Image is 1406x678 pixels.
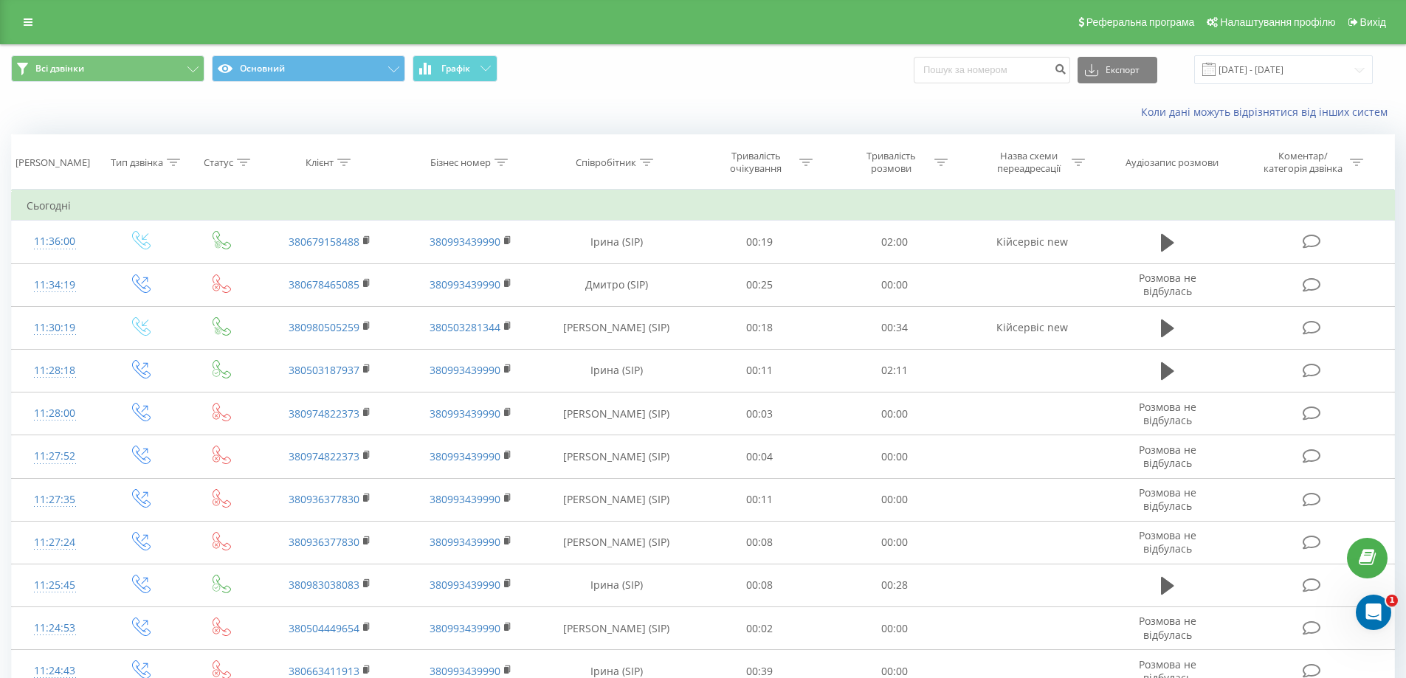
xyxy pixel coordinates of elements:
a: 380936377830 [289,492,359,506]
a: 380503187937 [289,363,359,377]
div: Тривалість розмови [852,150,931,175]
span: Розмова не відбулась [1139,443,1196,470]
a: 380936377830 [289,535,359,549]
button: Основний [212,55,405,82]
div: 11:36:00 [27,227,83,256]
a: 380974822373 [289,407,359,421]
div: Клієнт [306,156,334,169]
span: Реферальна програма [1086,16,1195,28]
button: Графік [413,55,497,82]
a: 380993439990 [430,664,500,678]
a: 380679158488 [289,235,359,249]
a: 380993439990 [430,578,500,592]
span: Вихід [1360,16,1386,28]
a: 380993439990 [430,363,500,377]
div: 11:34:19 [27,271,83,300]
td: Сьогодні [12,191,1395,221]
div: 11:28:18 [27,356,83,385]
div: Бізнес номер [430,156,491,169]
div: 11:27:52 [27,442,83,471]
div: Тип дзвінка [111,156,163,169]
td: 02:11 [827,349,962,392]
td: 00:19 [692,221,827,263]
td: 00:00 [827,607,962,650]
td: [PERSON_NAME] (SIP) [541,392,692,435]
a: Коли дані можуть відрізнятися вiд інших систем [1141,105,1395,119]
button: Експорт [1078,57,1157,83]
div: Аудіозапис розмови [1126,156,1219,169]
td: 00:18 [692,306,827,349]
div: Тривалість очікування [717,150,796,175]
td: 00:00 [827,435,962,478]
td: Дмитро (SIP) [541,263,692,306]
td: 00:28 [827,564,962,606]
td: [PERSON_NAME] (SIP) [541,306,692,349]
td: [PERSON_NAME] (SIP) [541,521,692,564]
td: 00:34 [827,306,962,349]
td: 00:00 [827,521,962,564]
button: Всі дзвінки [11,55,204,82]
span: Налаштування профілю [1220,16,1335,28]
a: 380678465085 [289,277,359,291]
td: 00:04 [692,435,827,478]
td: Ірина (SIP) [541,349,692,392]
td: 00:11 [692,478,827,521]
a: 380993439990 [430,621,500,635]
iframe: Intercom live chat [1356,595,1391,630]
div: 11:27:24 [27,528,83,557]
td: 00:00 [827,478,962,521]
input: Пошук за номером [914,57,1070,83]
td: 00:11 [692,349,827,392]
div: Співробітник [576,156,636,169]
span: Розмова не відбулась [1139,528,1196,556]
td: [PERSON_NAME] (SIP) [541,607,692,650]
a: 380503281344 [430,320,500,334]
a: 380980505259 [289,320,359,334]
a: 380993439990 [430,449,500,463]
td: Ірина (SIP) [541,221,692,263]
td: 00:00 [827,392,962,435]
a: 380993439990 [430,407,500,421]
td: Ірина (SIP) [541,564,692,606]
div: 11:24:53 [27,614,83,643]
td: 00:25 [692,263,827,306]
a: 380974822373 [289,449,359,463]
td: 02:00 [827,221,962,263]
span: Всі дзвінки [35,63,84,75]
div: 11:30:19 [27,314,83,342]
a: 380993439990 [430,235,500,249]
td: [PERSON_NAME] (SIP) [541,435,692,478]
a: 380663411913 [289,664,359,678]
div: Статус [204,156,233,169]
div: 11:27:35 [27,485,83,514]
div: [PERSON_NAME] [15,156,90,169]
td: 00:00 [827,263,962,306]
span: Розмова не відбулась [1139,271,1196,298]
td: Кійсервіс new [962,221,1102,263]
td: 00:08 [692,564,827,606]
div: 11:25:45 [27,571,83,600]
span: Розмова не відбулась [1139,485,1196,513]
a: 380983038083 [289,578,359,592]
a: 380993439990 [430,277,500,291]
div: Назва схеми переадресації [989,150,1068,175]
div: 11:28:00 [27,399,83,428]
span: 1 [1386,595,1398,606]
div: Коментар/категорія дзвінка [1260,150,1346,175]
td: [PERSON_NAME] (SIP) [541,478,692,521]
a: 380504449654 [289,621,359,635]
td: 00:03 [692,392,827,435]
span: Розмова не відбулась [1139,614,1196,641]
td: 00:08 [692,521,827,564]
span: Графік [441,63,470,74]
a: 380993439990 [430,535,500,549]
a: 380993439990 [430,492,500,506]
span: Розмова не відбулась [1139,400,1196,427]
td: Кійсервіс new [962,306,1102,349]
td: 00:02 [692,607,827,650]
